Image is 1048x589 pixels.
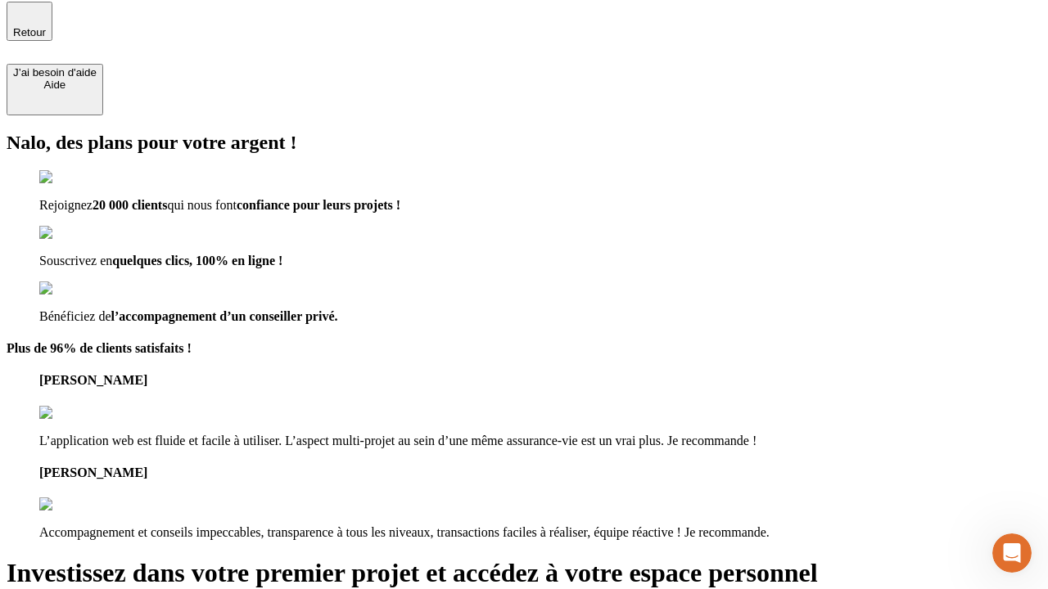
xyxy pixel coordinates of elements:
[39,465,1041,480] h4: [PERSON_NAME]
[13,79,97,91] div: Aide
[39,406,120,420] img: reviews stars
[39,373,1041,388] h4: [PERSON_NAME]
[7,64,103,115] button: J’ai besoin d'aideAide
[39,309,111,323] span: Bénéficiez de
[39,170,110,185] img: checkmark
[7,132,1041,154] h2: Nalo, des plans pour votre argent !
[7,2,52,41] button: Retour
[13,26,46,38] span: Retour
[39,198,93,212] span: Rejoignez
[237,198,400,212] span: confiance pour leurs projets !
[167,198,236,212] span: qui nous font
[39,281,110,296] img: checkmark
[39,254,112,268] span: Souscrivez en
[39,497,120,512] img: reviews stars
[111,309,338,323] span: l’accompagnement d’un conseiller privé.
[112,254,282,268] span: quelques clics, 100% en ligne !
[39,525,1041,540] p: Accompagnement et conseils impeccables, transparence à tous les niveaux, transactions faciles à r...
[992,533,1032,573] iframe: Intercom live chat
[7,341,1041,356] h4: Plus de 96% de clients satisfaits !
[13,66,97,79] div: J’ai besoin d'aide
[7,558,1041,588] h1: Investissez dans votre premier projet et accédez à votre espace personnel
[93,198,168,212] span: 20 000 clients
[39,226,110,241] img: checkmark
[39,434,1041,448] p: L’application web est fluide et facile à utiliser. L’aspect multi-projet au sein d’une même assur...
